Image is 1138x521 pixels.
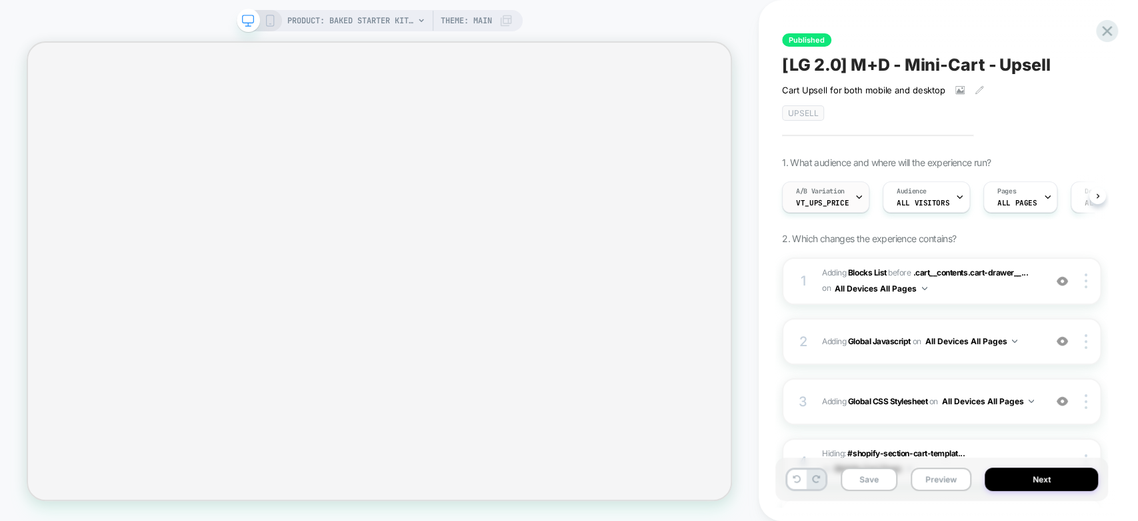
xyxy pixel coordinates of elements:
div: 1 [797,269,810,293]
span: Published [782,33,831,47]
span: 2. Which changes the experience contains? [782,233,956,244]
span: on [912,334,921,349]
div: 4 [797,450,810,474]
img: close [1085,454,1087,469]
span: A/B Variation [796,187,845,196]
span: PRODUCT: Baked Starter Kit (3PC) [1] [287,10,414,31]
span: Upsell [782,105,824,121]
div: 2 [797,330,810,354]
span: Hiding : [822,446,1038,478]
img: down arrow [1012,340,1017,343]
img: down arrow [1029,400,1034,403]
button: All Devices All Pages [925,333,1017,350]
b: Blocks List [848,268,887,278]
b: Global CSS Stylesheet [848,396,927,406]
button: Next [985,468,1098,491]
button: Save [841,468,897,491]
span: Adding [822,393,1038,410]
img: down arrow [922,287,927,290]
span: [LG 2.0] M+D - Mini-Cart - Upsell [782,55,1050,75]
img: crossed eye [1057,336,1068,347]
span: Theme: MAIN [441,10,492,31]
button: All Devices All Pages [941,393,1034,410]
span: Cart Upsell for both mobile and desktop [782,85,945,95]
img: close [1085,394,1087,409]
img: close [1085,334,1087,349]
span: 1. What audience and where will the experience run? [782,157,991,168]
img: close [1085,274,1087,288]
span: .cart__contents.cart-drawer__... [913,268,1028,278]
b: Global Javascript [848,336,911,346]
span: All Visitors [897,198,949,207]
span: VT_UpS_Price [796,198,849,207]
span: Audience [897,187,927,196]
span: Adding [822,268,887,278]
span: on [929,394,937,409]
span: ALL PAGES [997,198,1037,207]
span: Pages [997,187,1016,196]
span: ALL DEVICES [1085,198,1133,207]
span: on [822,281,831,296]
div: 3 [797,390,810,414]
img: crossed eye [1057,396,1068,407]
img: crossed eye [1057,276,1068,287]
span: Adding [822,333,1038,350]
button: All Devices All Pages [835,280,927,297]
span: BEFORE [888,268,911,278]
span: #shopify-section-cart-templat... [847,448,965,458]
span: Devices [1085,187,1111,196]
button: Preview [911,468,971,491]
